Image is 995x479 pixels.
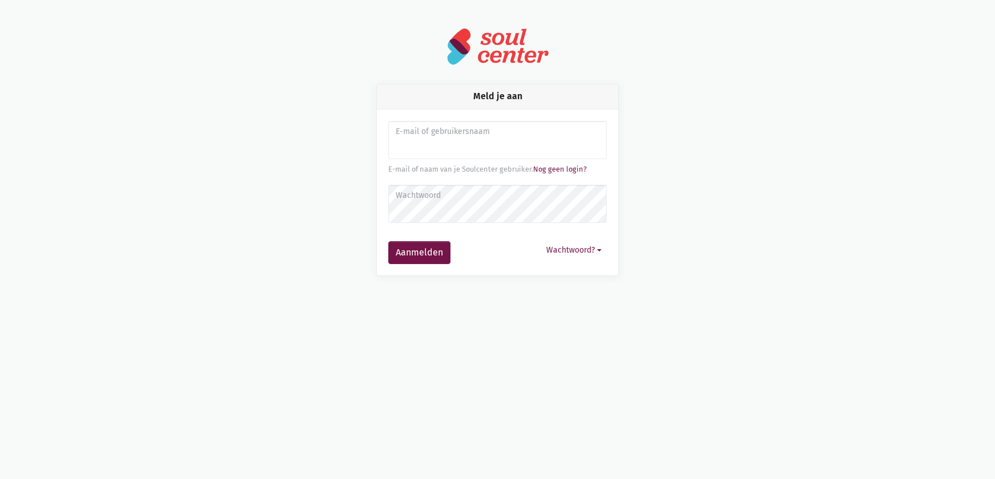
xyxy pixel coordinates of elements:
[533,165,587,173] a: Nog geen login?
[388,164,607,175] div: E-mail of naam van je Soulcenter gebruiker.
[377,84,618,109] div: Meld je aan
[388,241,450,264] button: Aanmelden
[541,241,607,259] button: Wachtwoord?
[388,121,607,264] form: Aanmelden
[396,189,599,202] label: Wachtwoord
[446,27,549,66] img: logo-soulcenter-full.svg
[396,125,599,138] label: E-mail of gebruikersnaam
